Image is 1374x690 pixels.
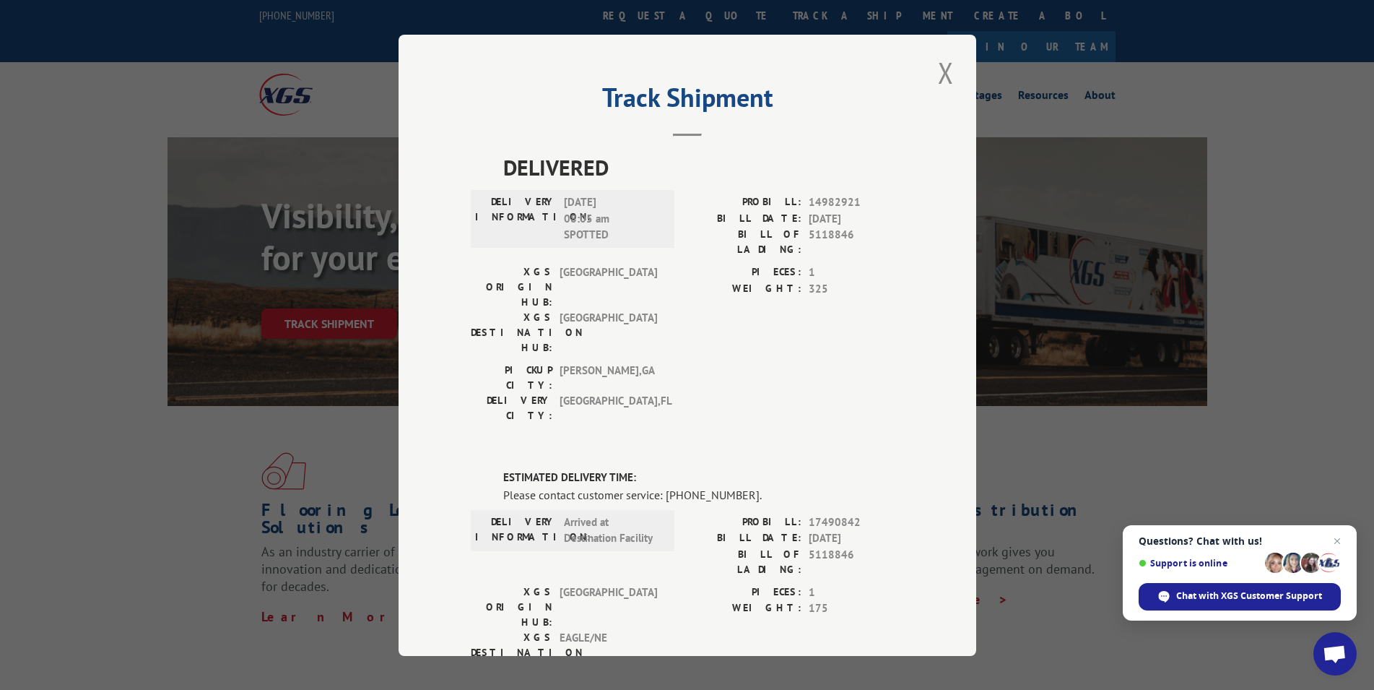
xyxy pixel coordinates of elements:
span: [DATE] [809,210,904,227]
label: WEIGHT: [687,600,801,617]
a: Open chat [1313,632,1357,676]
label: XGS ORIGIN HUB: [471,584,552,629]
span: [DATE] 08:05 am SPOTTED [564,194,661,243]
label: BILL DATE: [687,210,801,227]
label: XGS DESTINATION HUB: [471,310,552,355]
label: PROBILL: [687,514,801,530]
label: DELIVERY INFORMATION: [475,514,557,546]
label: PROBILL: [687,194,801,211]
span: [DATE] [809,530,904,547]
span: Chat with XGS Customer Support [1139,583,1341,611]
span: Questions? Chat with us! [1139,535,1341,547]
span: 1 [809,584,904,600]
label: BILL OF LADING: [687,227,801,257]
label: DELIVERY CITY: [471,393,552,423]
label: PIECES: [687,264,801,281]
label: WEIGHT: [687,280,801,297]
span: [GEOGRAPHIC_DATA] [560,584,657,629]
label: XGS DESTINATION HUB: [471,629,552,675]
div: Please contact customer service: [PHONE_NUMBER]. [503,486,904,503]
label: DELIVERY INFORMATION: [475,194,557,243]
span: 175 [809,600,904,617]
span: 14982921 [809,194,904,211]
label: ESTIMATED DELIVERY TIME: [503,470,904,486]
span: Arrived at Destination Facility [564,514,661,546]
h2: Track Shipment [471,87,904,115]
span: 5118846 [809,546,904,577]
span: [PERSON_NAME] , GA [560,363,657,393]
span: 17490842 [809,514,904,530]
span: Support is online [1139,558,1260,569]
label: PICKUP CITY: [471,363,552,393]
span: [GEOGRAPHIC_DATA] [560,310,657,355]
span: 325 [809,280,904,297]
span: 1 [809,264,904,281]
button: Close modal [934,53,958,92]
span: DELIVERED [503,151,904,184]
span: Chat with XGS Customer Support [1176,590,1322,603]
label: XGS ORIGIN HUB: [471,264,552,310]
span: [GEOGRAPHIC_DATA] , FL [560,393,657,423]
label: PIECES: [687,584,801,600]
span: 5118846 [809,227,904,257]
span: EAGLE/NE [560,629,657,675]
span: [GEOGRAPHIC_DATA] [560,264,657,310]
label: BILL DATE: [687,530,801,547]
label: BILL OF LADING: [687,546,801,577]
